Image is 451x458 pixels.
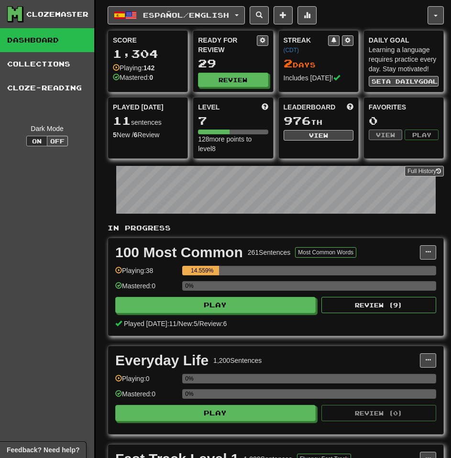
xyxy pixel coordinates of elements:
span: Score more points to level up [262,102,268,112]
div: Score [113,35,183,45]
div: Includes [DATE]! [284,73,353,83]
div: Clozemaster [26,10,88,19]
div: Playing: 0 [115,374,177,390]
strong: 0 [149,74,153,81]
span: This week in points, UTC [347,102,353,112]
div: 261 Sentences [248,248,291,257]
div: Mastered: [113,73,153,82]
div: 7 [198,115,268,127]
div: 1,304 [113,48,183,60]
span: Played [DATE]: 11 [124,320,176,327]
div: 100 Most Common [115,245,243,260]
button: Play [115,405,316,421]
span: Played [DATE] [113,102,164,112]
button: Play [115,297,316,313]
button: Review [198,73,268,87]
button: Review (0) [321,405,436,421]
span: Open feedback widget [7,445,79,455]
span: / [176,320,178,327]
button: Add sentence to collection [274,6,293,24]
button: Most Common Words [295,247,356,258]
div: New / Review [113,130,183,140]
div: 128 more points to level 8 [198,134,268,153]
button: Español/English [108,6,245,24]
span: Leaderboard [284,102,336,112]
span: New: 5 [178,320,198,327]
button: Off [47,136,68,146]
div: th [284,115,353,127]
span: Español / English [143,11,229,19]
span: 976 [284,114,311,127]
strong: 6 [134,131,138,139]
span: Review: 6 [199,320,227,327]
div: Learning a language requires practice every day. Stay motivated! [369,45,439,74]
div: 0 [369,115,439,127]
div: Favorites [369,102,439,112]
button: On [26,136,47,146]
div: Playing: 38 [115,266,177,282]
div: Daily Goal [369,35,439,45]
p: In Progress [108,223,444,233]
a: (CDT) [284,47,299,54]
button: Seta dailygoal [369,76,439,87]
div: 29 [198,57,268,69]
div: 14.559% [185,266,219,275]
div: Ready for Review [198,35,256,55]
button: More stats [297,6,317,24]
div: sentences [113,115,183,127]
span: 2 [284,56,293,70]
button: View [369,130,403,140]
button: Search sentences [250,6,269,24]
span: 11 [113,114,131,127]
div: Dark Mode [7,124,87,133]
strong: 142 [143,64,154,72]
span: a daily [386,78,418,85]
strong: 5 [113,131,117,139]
span: / [198,320,199,327]
div: 1,200 Sentences [213,356,262,365]
a: Full History [405,166,444,176]
div: Day s [284,57,353,70]
span: Level [198,102,220,112]
div: Mastered: 0 [115,389,177,405]
div: Streak [284,35,328,55]
button: Review (9) [321,297,436,313]
div: Everyday Life [115,353,209,368]
div: Playing: [113,63,154,73]
div: Mastered: 0 [115,281,177,297]
button: Play [405,130,439,140]
button: View [284,130,353,141]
